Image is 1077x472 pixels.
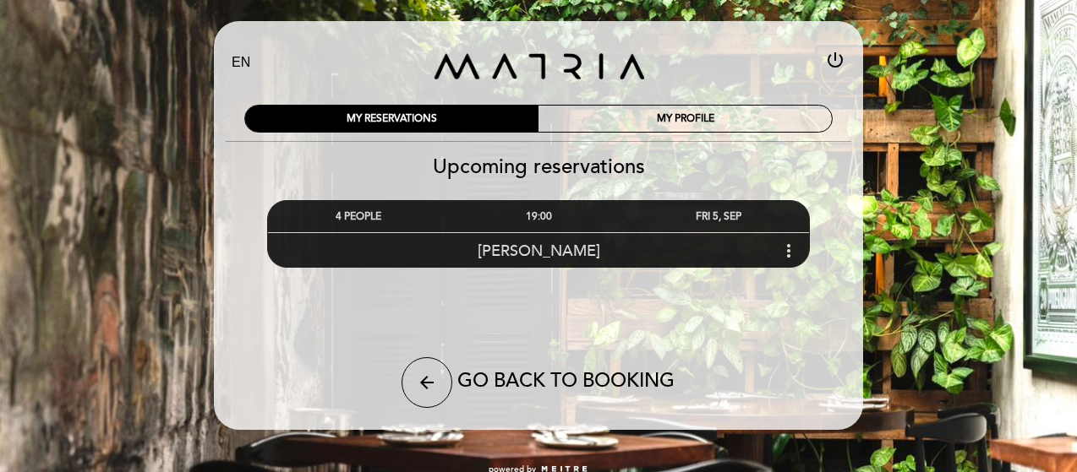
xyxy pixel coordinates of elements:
div: MY RESERVATIONS [245,106,538,132]
i: more_vert [779,241,799,261]
h2: Upcoming reservations [213,155,864,179]
button: arrow_back [402,357,452,408]
span: [PERSON_NAME] [478,241,600,260]
i: arrow_back [417,372,437,393]
div: MY PROFILE [538,106,832,132]
i: power_settings_new [825,50,845,70]
div: 19:00 [448,201,628,232]
a: MATRIA [433,40,644,86]
span: GO BACK TO BOOKING [457,369,675,393]
div: FRI 5, SEP [629,201,809,232]
button: power_settings_new [825,50,845,76]
div: 4 PEOPLE [268,201,448,232]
